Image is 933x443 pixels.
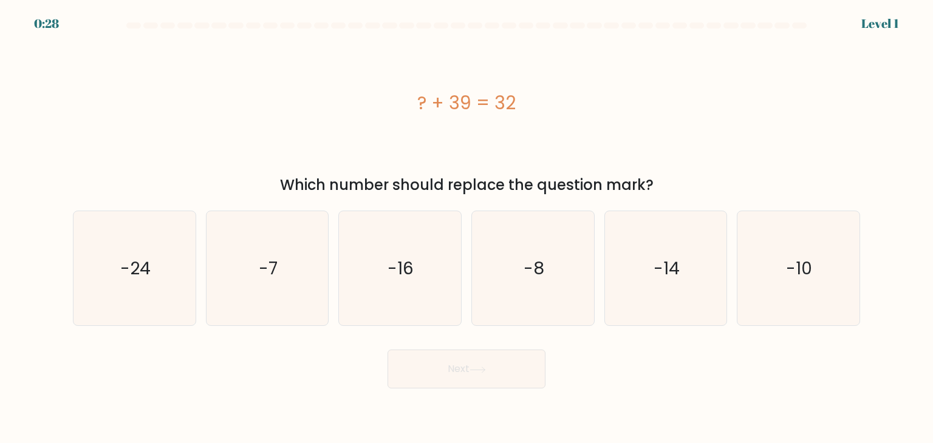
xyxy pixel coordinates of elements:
[861,15,899,33] div: Level 1
[80,174,853,196] div: Which number should replace the question mark?
[73,89,860,117] div: ? + 39 = 32
[388,350,545,388] button: Next
[654,256,680,280] text: -14
[524,256,544,280] text: -8
[787,256,813,280] text: -10
[120,256,151,280] text: -24
[388,256,414,280] text: -16
[259,256,278,280] text: -7
[34,15,59,33] div: 0:28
